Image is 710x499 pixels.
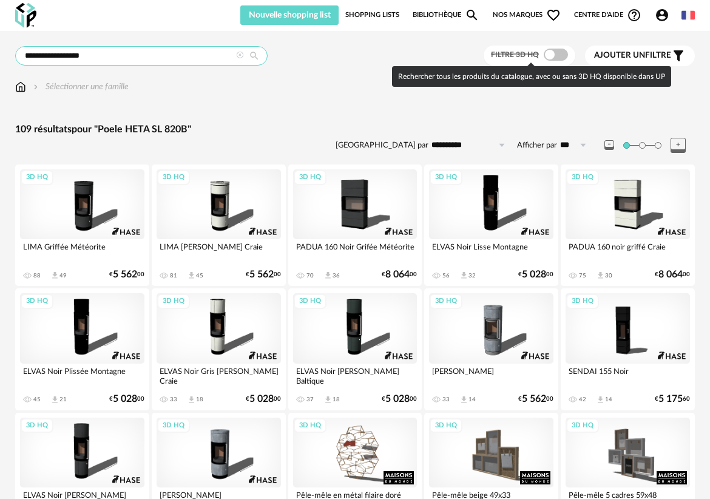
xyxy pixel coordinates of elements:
[566,364,690,388] div: SENDAI 155 Noir
[655,271,690,279] div: € 00
[246,395,281,403] div: € 00
[382,395,417,403] div: € 00
[157,364,281,388] div: ELVAS Noir Gris [PERSON_NAME] Craie
[157,239,281,263] div: LIMA [PERSON_NAME] Craie
[566,294,599,309] div: 3D HQ
[293,364,418,388] div: ELVAS Noir [PERSON_NAME] Baltique
[152,165,286,286] a: 3D HQ LIMA [PERSON_NAME] Craie 81 Download icon 45 €5 56200
[323,395,333,404] span: Download icon
[424,165,558,286] a: 3D HQ ELVAS Noir Lisse Montagne 56 Download icon 32 €5 02800
[21,418,53,433] div: 3D HQ
[170,272,177,279] div: 81
[430,170,462,185] div: 3D HQ
[385,395,410,403] span: 5 028
[157,418,190,433] div: 3D HQ
[323,271,333,280] span: Download icon
[579,396,586,403] div: 42
[33,396,41,403] div: 45
[21,170,53,185] div: 3D HQ
[413,5,479,25] a: BibliothèqueMagnify icon
[294,294,326,309] div: 3D HQ
[546,8,561,22] span: Heart Outline icon
[240,5,339,25] button: Nouvelle shopping list
[50,271,59,280] span: Download icon
[33,272,41,279] div: 88
[468,272,476,279] div: 32
[152,288,286,410] a: 3D HQ ELVAS Noir Gris [PERSON_NAME] Craie 33 Download icon 18 €5 02800
[658,395,683,403] span: 5 175
[336,140,428,151] label: [GEOGRAPHIC_DATA] par
[59,396,67,403] div: 21
[605,396,612,403] div: 14
[20,364,144,388] div: ELVAS Noir Plissée Montagne
[20,239,144,263] div: LIMA Griffée Météorite
[522,271,546,279] span: 5 028
[491,51,539,58] span: Filtre 3D HQ
[249,11,331,19] span: Nouvelle shopping list
[585,46,695,66] button: Ajouter unfiltre Filter icon
[288,288,422,410] a: 3D HQ ELVAS Noir [PERSON_NAME] Baltique 37 Download icon 18 €5 02800
[566,239,690,263] div: PADUA 160 noir griffé Craie
[392,66,671,87] div: Rechercher tous les produits du catalogue, avec ou sans 3D HQ disponible dans UP
[170,396,177,403] div: 33
[596,271,605,280] span: Download icon
[442,272,450,279] div: 56
[187,395,196,404] span: Download icon
[288,165,422,286] a: 3D HQ PADUA 160 Noir Grifée Météorite 70 Download icon 36 €8 06400
[157,294,190,309] div: 3D HQ
[15,165,149,286] a: 3D HQ LIMA Griffée Météorite 88 Download icon 49 €5 56200
[157,170,190,185] div: 3D HQ
[430,294,462,309] div: 3D HQ
[442,396,450,403] div: 33
[109,271,144,279] div: € 00
[424,288,558,410] a: 3D HQ [PERSON_NAME] 33 Download icon 14 €5 56200
[566,170,599,185] div: 3D HQ
[306,396,314,403] div: 37
[15,81,26,93] img: svg+xml;base64,PHN2ZyB3aWR0aD0iMTYiIGhlaWdodD0iMTciIHZpZXdCb3g9IjAgMCAxNiAxNyIgZmlsbD0ibm9uZSIgeG...
[333,272,340,279] div: 36
[385,271,410,279] span: 8 064
[493,5,561,25] span: Nos marques
[566,418,599,433] div: 3D HQ
[459,271,468,280] span: Download icon
[627,8,641,22] span: Help Circle Outline icon
[465,8,479,22] span: Magnify icon
[50,395,59,404] span: Download icon
[655,395,690,403] div: € 60
[655,8,669,22] span: Account Circle icon
[249,395,274,403] span: 5 028
[658,271,683,279] span: 8 064
[246,271,281,279] div: € 00
[333,396,340,403] div: 18
[113,395,137,403] span: 5 028
[517,140,557,151] label: Afficher par
[293,239,418,263] div: PADUA 160 Noir Grifée Météorite
[109,395,144,403] div: € 00
[671,49,686,63] span: Filter icon
[429,364,553,388] div: [PERSON_NAME]
[15,288,149,410] a: 3D HQ ELVAS Noir Plissée Montagne 45 Download icon 21 €5 02800
[681,8,695,22] img: fr
[294,418,326,433] div: 3D HQ
[574,8,641,22] span: Centre d'aideHelp Circle Outline icon
[596,395,605,404] span: Download icon
[345,5,399,25] a: Shopping Lists
[196,396,203,403] div: 18
[605,272,612,279] div: 30
[561,165,695,286] a: 3D HQ PADUA 160 noir griffé Craie 75 Download icon 30 €8 06400
[561,288,695,410] a: 3D HQ SENDAI 155 Noir 42 Download icon 14 €5 17560
[430,418,462,433] div: 3D HQ
[15,3,36,28] img: OXP
[579,272,586,279] div: 75
[15,123,695,136] div: 109 résultats
[31,81,129,93] div: Sélectionner une famille
[594,51,645,59] span: Ajouter un
[31,81,41,93] img: svg+xml;base64,PHN2ZyB3aWR0aD0iMTYiIGhlaWdodD0iMTYiIHZpZXdCb3g9IjAgMCAxNiAxNiIgZmlsbD0ibm9uZSIgeG...
[187,271,196,280] span: Download icon
[59,272,67,279] div: 49
[429,239,553,263] div: ELVAS Noir Lisse Montagne
[655,8,675,22] span: Account Circle icon
[382,271,417,279] div: € 00
[113,271,137,279] span: 5 562
[294,170,326,185] div: 3D HQ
